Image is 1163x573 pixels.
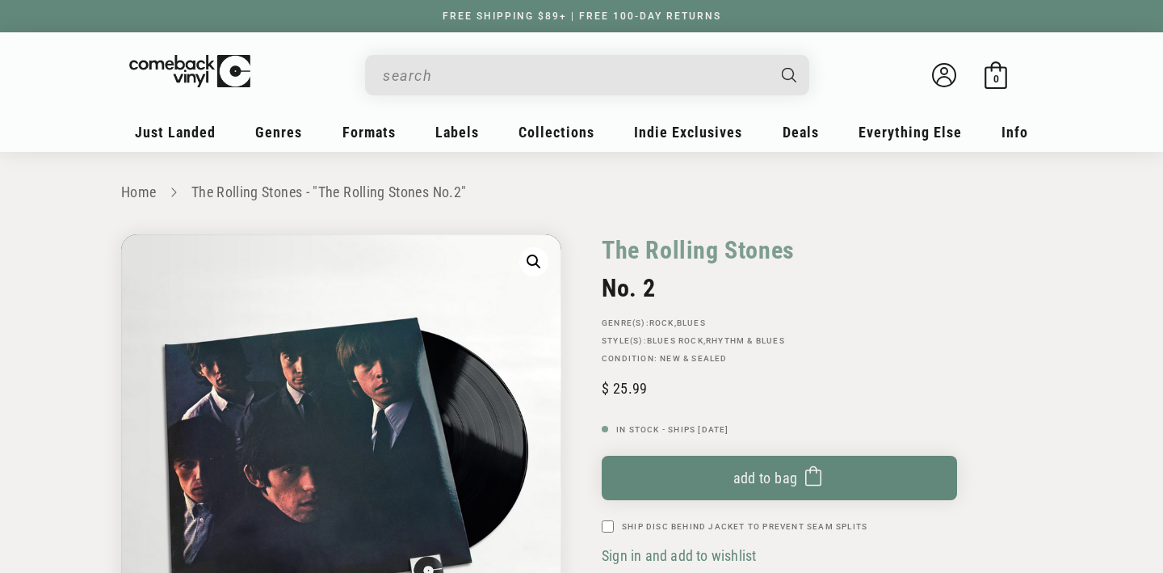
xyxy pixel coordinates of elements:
[435,124,479,141] span: Labels
[706,336,785,345] a: Rhythm & Blues
[121,183,156,200] a: Home
[135,124,216,141] span: Just Landed
[768,55,812,95] button: Search
[677,318,706,327] a: Blues
[602,380,609,397] span: $
[255,124,302,141] span: Genres
[993,73,999,85] span: 0
[1001,124,1028,141] span: Info
[342,124,396,141] span: Formats
[602,274,957,302] h2: No. 2
[859,124,962,141] span: Everything Else
[647,336,703,345] a: Blues Rock
[426,11,737,22] a: FREE SHIPPING $89+ | FREE 100-DAY RETURNS
[383,59,766,92] input: search
[602,318,957,328] p: GENRE(S): ,
[649,318,674,327] a: Rock
[602,456,957,500] button: Add to bag
[602,547,756,564] span: Sign in and add to wishlist
[191,183,467,200] a: The Rolling Stones - "The Rolling Stones No.2"
[602,425,957,435] p: In Stock - Ships [DATE]
[602,380,647,397] span: 25.99
[602,234,795,266] a: The Rolling Stones
[733,470,798,487] span: Add to bag
[634,124,742,141] span: Indie Exclusives
[602,336,957,346] p: STYLE(S): ,
[121,181,1042,204] nav: breadcrumbs
[622,520,867,533] label: Ship Disc Behind Jacket To Prevent Seam Splits
[365,55,809,95] div: Search
[519,124,594,141] span: Collections
[783,124,819,141] span: Deals
[602,354,957,364] p: Condition: New & Sealed
[602,546,761,565] button: Sign in and add to wishlist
